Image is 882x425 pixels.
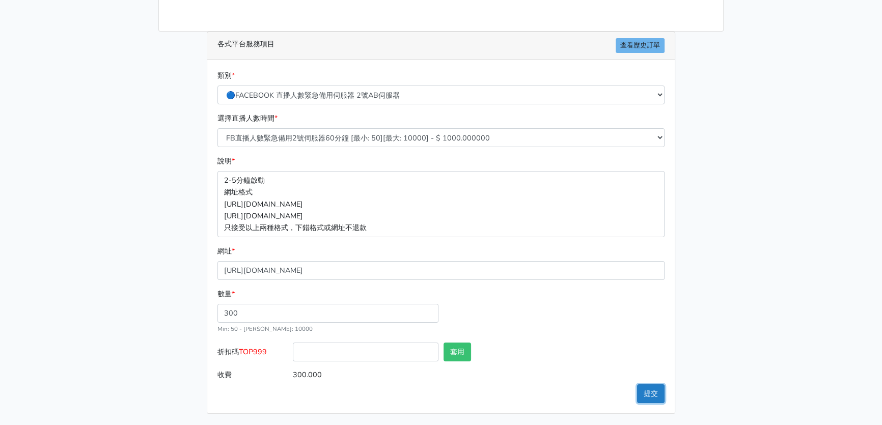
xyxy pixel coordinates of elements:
[637,384,665,403] button: 提交
[217,112,278,124] label: 選擇直播人數時間
[444,343,471,361] button: 套用
[217,155,235,167] label: 說明
[217,245,235,257] label: 網址
[217,261,665,280] input: 這邊填入網址
[616,38,665,53] a: 查看歷史訂單
[217,288,235,300] label: 數量
[207,32,675,60] div: 各式平台服務項目
[217,70,235,81] label: 類別
[239,347,267,357] span: TOP999
[215,365,290,384] label: 收費
[215,343,290,365] label: 折扣碼
[217,171,665,237] p: 2-5分鐘啟動 網址格式 [URL][DOMAIN_NAME] [URL][DOMAIN_NAME] 只接受以上兩種格式，下錯格式或網址不退款
[217,325,313,333] small: Min: 50 - [PERSON_NAME]: 10000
